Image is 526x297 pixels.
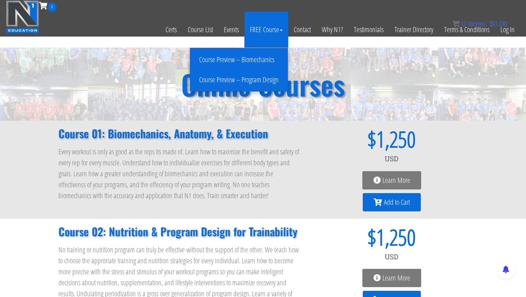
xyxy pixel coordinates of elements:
[58,146,301,201] p: Every workout is only as good as the reps its made of. Learn how to maximize the benefit and safe...
[47,3,57,12] span: 0
[58,128,301,139] h2: Course 01: Biomechanics, Anatomy, & Execution
[382,177,410,184] span: Learn More
[348,12,389,48] a: Testimonials
[382,274,410,282] span: Learn More
[468,20,487,28] span: items:
[363,193,421,211] a: Add to Cart
[489,20,508,28] bdi: 0.00
[160,12,182,48] a: Certs
[58,226,301,237] h2: Course 02: Nutrition & Program Design for Trainability
[316,248,468,266] div: USD
[182,12,218,48] a: Course List
[453,20,460,27] img: icon11.png
[288,12,316,48] a: Contact
[244,12,288,48] a: FREE Course
[192,53,286,66] a: Course Preview – Biomechanics
[316,226,376,248] span: $
[462,20,466,28] span: 0
[362,171,421,189] a: Learn More
[316,12,348,48] a: Why N1?
[218,12,244,48] a: Events
[439,12,495,48] a: Terms & Conditions
[389,12,439,48] a: Trainer Directory
[376,226,416,248] span: 1,250
[362,269,421,287] a: Learn More
[181,71,345,98] h2: Online Courses
[495,12,520,48] a: Log In
[192,74,286,86] a: Course Preview – Program Design
[376,128,416,150] span: 1,250
[489,20,493,28] span: $
[39,1,57,11] a: 0
[384,199,410,206] span: Add to Cart
[316,128,376,150] span: $
[453,20,508,28] a: 0 items: $0.00
[316,150,468,168] div: USD
[6,0,39,33] img: n1-education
